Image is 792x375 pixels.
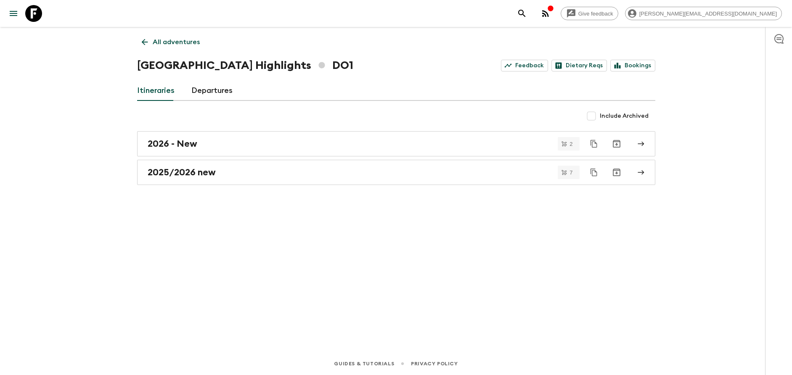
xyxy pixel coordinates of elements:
[635,11,781,17] span: [PERSON_NAME][EMAIL_ADDRESS][DOMAIN_NAME]
[610,60,655,71] a: Bookings
[334,359,394,368] a: Guides & Tutorials
[625,7,782,20] div: [PERSON_NAME][EMAIL_ADDRESS][DOMAIN_NAME]
[137,131,655,156] a: 2026 - New
[586,165,601,180] button: Duplicate
[191,81,233,101] a: Departures
[608,135,625,152] button: Archive
[411,359,458,368] a: Privacy Policy
[586,136,601,151] button: Duplicate
[551,60,607,71] a: Dietary Reqs
[137,160,655,185] a: 2025/2026 new
[137,34,204,50] a: All adventures
[501,60,548,71] a: Feedback
[148,167,216,178] h2: 2025/2026 new
[574,11,618,17] span: Give feedback
[137,57,353,74] h1: [GEOGRAPHIC_DATA] Highlights DO1
[137,81,175,101] a: Itineraries
[153,37,200,47] p: All adventures
[600,112,649,120] span: Include Archived
[5,5,22,22] button: menu
[608,164,625,181] button: Archive
[148,138,197,149] h2: 2026 - New
[561,7,618,20] a: Give feedback
[514,5,530,22] button: search adventures
[564,170,577,175] span: 7
[564,141,577,147] span: 2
